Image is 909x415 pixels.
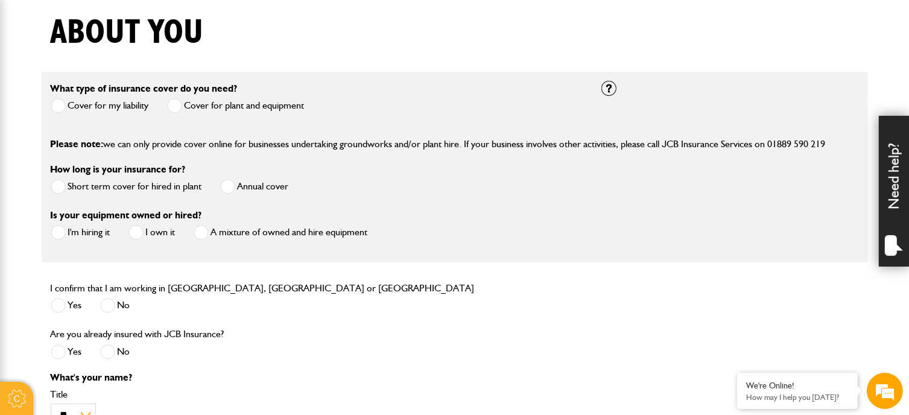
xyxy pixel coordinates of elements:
[51,211,202,220] label: Is your equipment owned or hired?
[51,373,583,382] p: What's your name?
[167,98,305,113] label: Cover for plant and equipment
[51,165,186,174] label: How long is your insurance for?
[128,225,176,240] label: I own it
[51,284,475,293] label: I confirm that I am working in [GEOGRAPHIC_DATA], [GEOGRAPHIC_DATA] or [GEOGRAPHIC_DATA]
[51,138,104,150] span: Please note:
[51,329,224,339] label: Are you already insured with JCB Insurance?
[51,98,149,113] label: Cover for my liability
[51,136,859,152] p: we can only provide cover online for businesses undertaking groundworks and/or plant hire. If you...
[879,116,909,267] div: Need help?
[51,344,82,360] label: Yes
[220,179,289,194] label: Annual cover
[100,344,130,360] label: No
[51,13,204,53] h1: About you
[194,225,368,240] label: A mixture of owned and hire equipment
[100,298,130,313] label: No
[51,390,583,399] label: Title
[51,298,82,313] label: Yes
[51,84,238,93] label: What type of insurance cover do you need?
[746,381,849,391] div: We're Online!
[746,393,849,402] p: How may I help you today?
[51,225,110,240] label: I'm hiring it
[51,179,202,194] label: Short term cover for hired in plant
